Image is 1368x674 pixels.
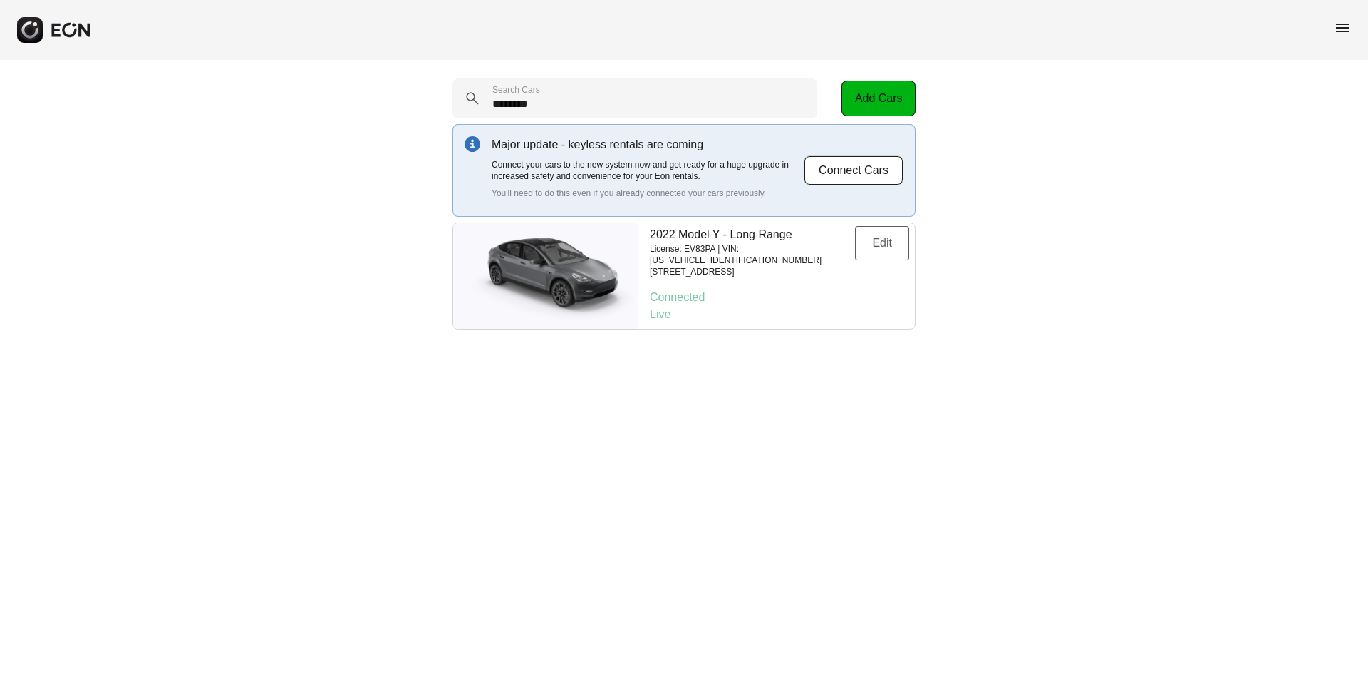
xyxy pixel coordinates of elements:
[492,136,804,153] p: Major update - keyless rentals are coming
[1334,19,1351,36] span: menu
[453,230,638,322] img: car
[650,243,855,266] p: License: EV83PA | VIN: [US_VEHICLE_IDENTIFICATION_NUMBER]
[492,84,540,96] label: Search Cars
[492,188,804,199] p: You'll need to do this even if you already connected your cars previously.
[650,266,855,277] p: [STREET_ADDRESS]
[855,226,909,260] button: Edit
[465,136,480,152] img: info
[650,226,855,243] p: 2022 Model Y - Long Range
[492,159,804,182] p: Connect your cars to the new system now and get ready for a huge upgrade in increased safety and ...
[650,306,909,323] p: Live
[650,289,909,306] p: Connected
[804,155,903,185] button: Connect Cars
[841,81,916,116] button: Add Cars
